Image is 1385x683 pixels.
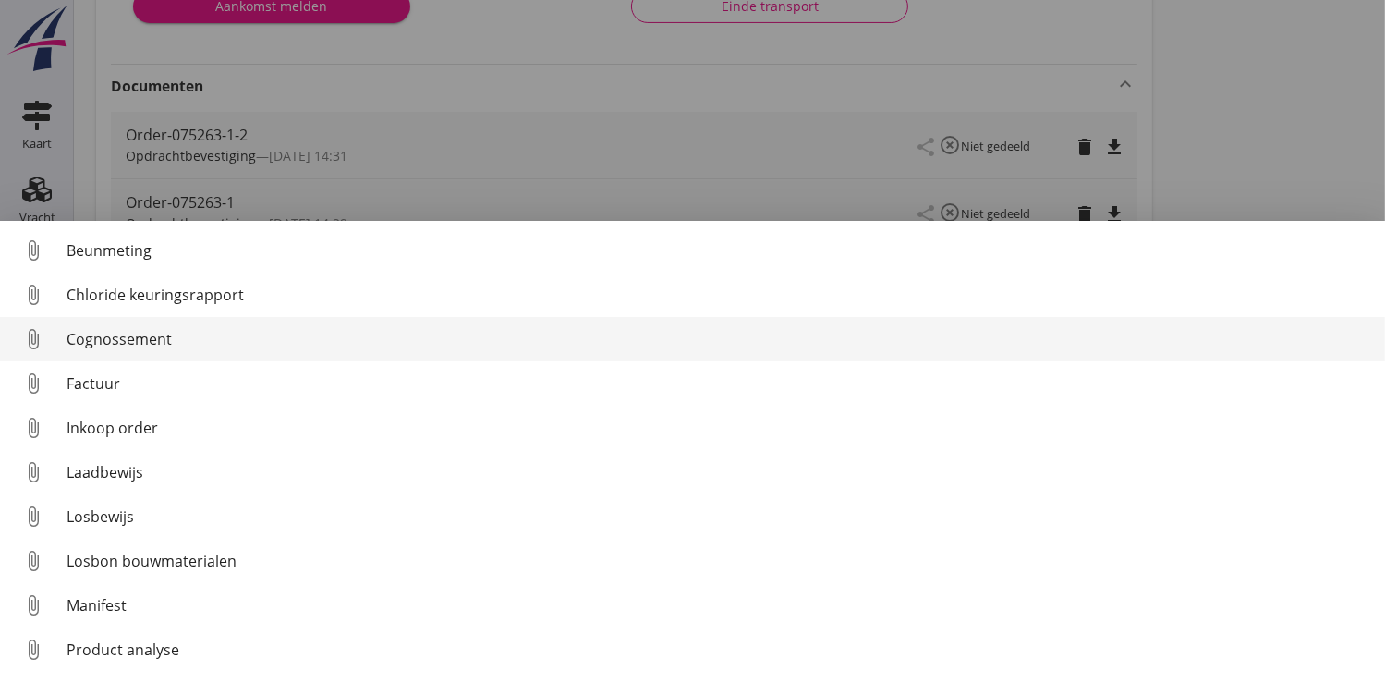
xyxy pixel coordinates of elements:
i: attach_file [18,324,48,354]
i: attach_file [18,591,48,620]
div: Inkoop order [67,417,1370,439]
div: Chloride keuringsrapport [67,284,1370,306]
div: Factuur [67,372,1370,395]
i: attach_file [18,546,48,576]
i: attach_file [18,502,48,531]
i: attach_file [18,369,48,398]
i: attach_file [18,635,48,665]
i: attach_file [18,413,48,443]
i: attach_file [18,457,48,487]
div: Losbewijs [67,506,1370,528]
div: Manifest [67,594,1370,616]
div: Product analyse [67,639,1370,661]
div: Losbon bouwmaterialen [67,550,1370,572]
i: attach_file [18,280,48,310]
div: Beunmeting [67,239,1370,262]
div: Laadbewijs [67,461,1370,483]
i: attach_file [18,236,48,265]
div: Cognossement [67,328,1370,350]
